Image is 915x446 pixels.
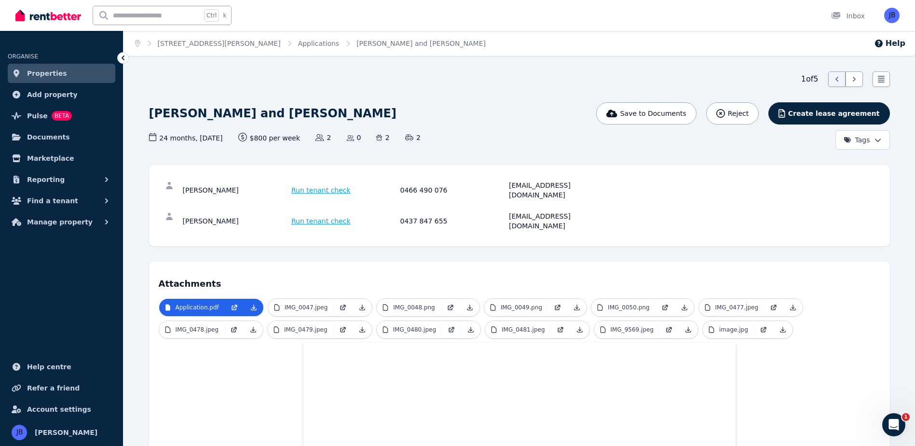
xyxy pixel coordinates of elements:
p: IMG_0047.jpeg [285,304,328,311]
a: Download Attachment [567,299,587,316]
span: Save to Documents [620,109,686,118]
p: IMG_0478.jpeg [176,326,219,334]
div: [PERSON_NAME] [183,181,289,200]
span: Create lease agreement [788,109,880,118]
a: IMG_0478.jpeg [159,321,225,338]
span: Account settings [27,404,91,415]
button: Find a tenant [8,191,115,210]
button: Create lease agreement [768,102,889,125]
a: Download Attachment [244,299,263,316]
a: IMG_0481.jpeg [485,321,551,338]
a: Open in new Tab [551,321,570,338]
span: Find a tenant [27,195,78,207]
a: Add property [8,85,115,104]
a: Open in new Tab [441,299,460,316]
span: 24 months , [DATE] [149,133,223,143]
a: IMG_9569.jpeg [594,321,660,338]
a: Download Attachment [675,299,694,316]
a: Download Attachment [679,321,698,338]
a: Download Attachment [773,321,792,338]
a: Open in new Tab [224,321,244,338]
a: [STREET_ADDRESS][PERSON_NAME] [158,40,281,47]
p: IMG_0048.png [393,304,435,311]
a: IMG_0049.png [484,299,548,316]
a: image.jpg [703,321,754,338]
div: 0466 490 076 [400,181,506,200]
span: 2 [315,133,331,142]
span: Ctrl [204,9,219,22]
span: Pulse [27,110,48,122]
span: BETA [52,111,72,121]
span: Add property [27,89,78,100]
span: Documents [27,131,70,143]
a: Properties [8,64,115,83]
a: Account settings [8,400,115,419]
h1: [PERSON_NAME] and [PERSON_NAME] [149,106,396,121]
a: Open in new Tab [333,321,353,338]
a: Open in new Tab [548,299,567,316]
span: Run tenant check [291,216,351,226]
a: Open in new Tab [442,321,461,338]
h4: Attachments [159,271,880,291]
a: Open in new Tab [659,321,679,338]
a: Open in new Tab [225,299,244,316]
a: IMG_0480.jpeg [377,321,442,338]
a: Download Attachment [461,321,480,338]
p: IMG_9569.jpeg [611,326,654,334]
span: Help centre [27,361,71,373]
a: Download Attachment [244,321,263,338]
a: IMG_0479.jpeg [268,321,333,338]
div: [EMAIL_ADDRESS][DOMAIN_NAME] [509,181,615,200]
p: IMG_0481.jpeg [502,326,545,334]
a: Download Attachment [353,321,372,338]
img: JACQUELINE BARRY [12,425,27,440]
button: Reporting [8,170,115,189]
img: JACQUELINE BARRY [884,8,900,23]
iframe: Intercom live chat [882,413,905,436]
a: Download Attachment [570,321,589,338]
p: IMG_0477.jpeg [715,304,759,311]
img: RentBetter [15,8,81,23]
a: Refer a friend [8,378,115,398]
p: IMG_0049.png [501,304,542,311]
div: Inbox [831,11,865,21]
span: 2 [405,133,421,142]
button: Manage property [8,212,115,232]
p: IMG_0479.jpeg [284,326,328,334]
button: Tags [835,130,890,150]
span: Reporting [27,174,65,185]
span: Run tenant check [291,185,351,195]
span: Manage property [27,216,93,228]
a: Download Attachment [460,299,479,316]
a: IMG_0050.png [591,299,655,316]
span: k [223,12,226,19]
span: Tags [844,135,870,145]
a: IMG_0047.jpeg [268,299,334,316]
a: Open in new Tab [764,299,783,316]
button: Save to Documents [596,102,696,125]
p: IMG_0050.png [608,304,649,311]
span: ORGANISE [8,53,38,60]
a: IMG_0477.jpeg [699,299,765,316]
div: [PERSON_NAME] [183,211,289,231]
p: image.jpg [719,326,748,334]
div: 0437 847 655 [400,211,506,231]
span: 1 of 5 [801,73,819,85]
span: Reject [728,109,749,118]
a: Marketplace [8,149,115,168]
a: Open in new Tab [656,299,675,316]
span: 2 [376,133,389,142]
a: Open in new Tab [754,321,773,338]
div: [EMAIL_ADDRESS][DOMAIN_NAME] [509,211,615,231]
a: Download Attachment [783,299,803,316]
span: $800 per week [238,133,300,143]
a: PulseBETA [8,106,115,125]
a: IMG_0048.png [377,299,440,316]
a: Download Attachment [353,299,372,316]
span: 0 [347,133,361,142]
button: Reject [706,102,759,125]
a: Documents [8,127,115,147]
span: Properties [27,68,67,79]
p: Application.pdf [176,304,219,311]
a: Application.pdf [159,299,225,316]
